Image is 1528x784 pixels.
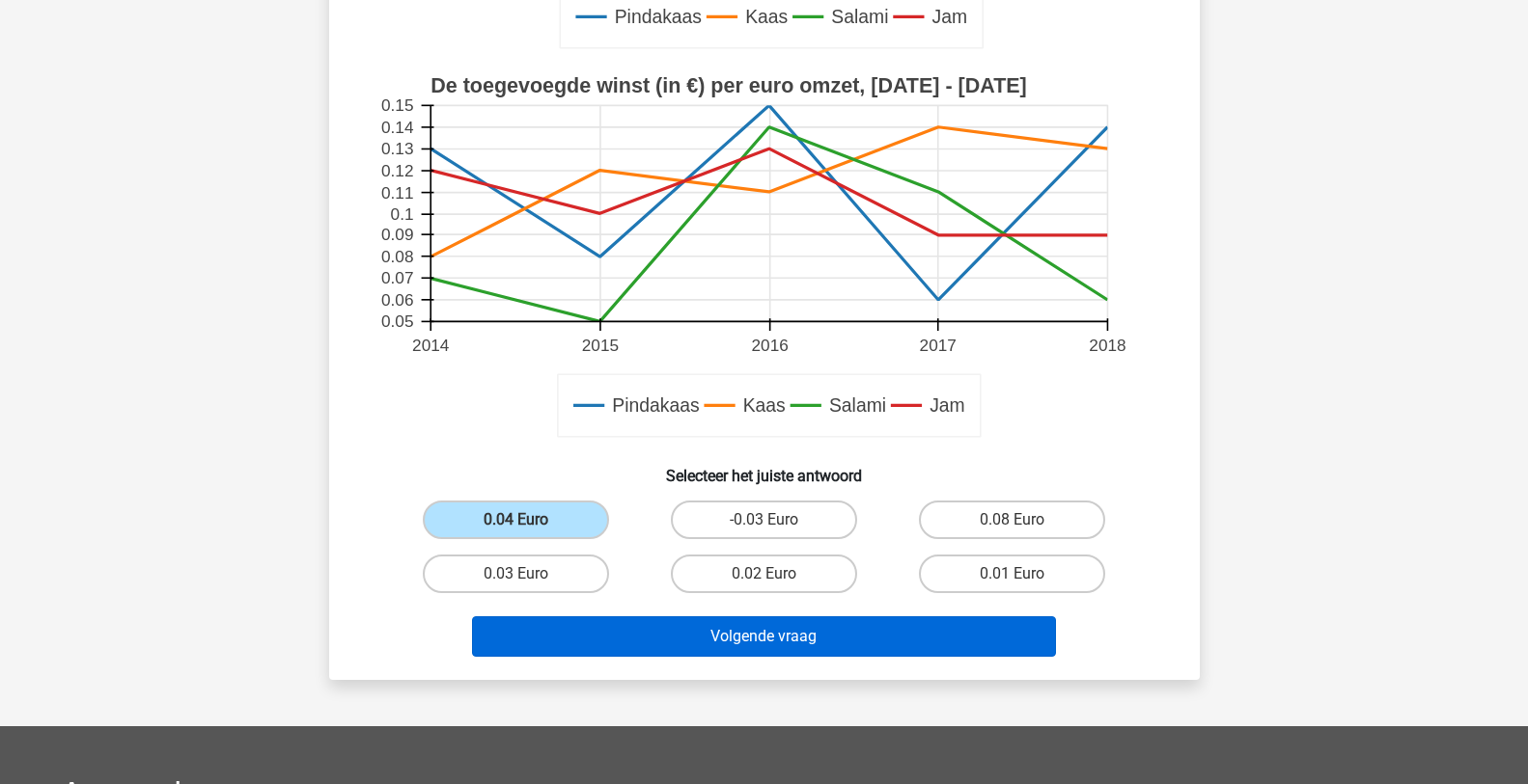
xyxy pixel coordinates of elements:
[381,247,413,266] text: 0.08
[1089,336,1125,355] text: 2018
[828,395,885,417] text: Salami
[614,7,701,28] text: Pindakaas
[431,74,1027,97] text: De toegevoegde winst (in €) per euro omzet, [DATE] - [DATE]
[751,336,788,355] text: 2016
[381,118,414,137] text: 0.14
[360,451,1169,485] h6: Selecteer het juiste antwoord
[931,7,967,28] text: Jam
[831,7,888,28] text: Salami
[423,500,609,539] label: 0.04 Euro
[381,96,413,116] text: 0.15
[390,204,413,224] text: 0.1
[919,500,1105,539] label: 0.08 Euro
[671,554,857,593] label: 0.02 Euro
[381,225,413,244] text: 0.09
[919,554,1105,593] label: 0.01 Euro
[423,554,609,593] label: 0.03 Euro
[472,616,1056,657] button: Volgende vraag
[612,395,699,417] text: Pindakaas
[742,395,785,417] text: Kaas
[381,290,413,310] text: 0.06
[381,161,413,180] text: 0.12
[381,312,413,332] text: 0.05
[381,183,413,203] text: 0.11
[745,7,788,28] text: Kaas
[930,395,965,417] text: Jam
[381,140,413,159] text: 0.13
[671,500,857,539] label: -0.03 Euro
[581,336,618,355] text: 2015
[412,336,450,355] text: 2014
[919,336,956,355] text: 2017
[381,268,413,287] text: 0.07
